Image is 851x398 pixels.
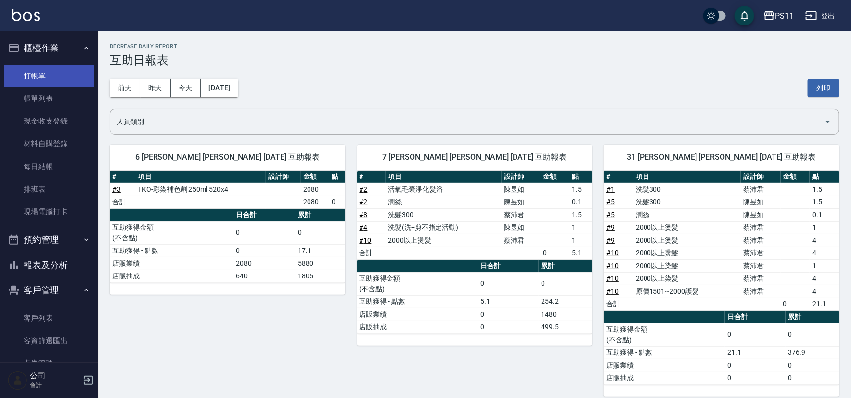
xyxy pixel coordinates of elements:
a: 客資篩選匯出 [4,329,94,352]
td: 0 [478,321,539,333]
th: 金額 [541,171,569,183]
td: 4 [810,272,839,285]
td: 4 [810,234,839,247]
td: 1480 [539,308,592,321]
a: 打帳單 [4,65,94,87]
p: 會計 [30,381,80,390]
td: 店販抽成 [604,372,725,384]
th: 日合計 [478,260,539,273]
td: 互助獲得 - 點數 [110,244,233,257]
td: 2080 [301,196,329,208]
td: 0 [478,308,539,321]
td: 499.5 [539,321,592,333]
td: 潤絲 [633,208,741,221]
td: 蔡沛君 [741,247,781,259]
a: 每日結帳 [4,155,94,178]
td: 2080 [301,183,329,196]
button: 櫃檯作業 [4,35,94,61]
td: 0 [478,272,539,295]
td: 互助獲得金額 (不含點) [110,221,233,244]
th: 點 [810,171,839,183]
button: PS11 [759,6,798,26]
td: 店販業績 [604,359,725,372]
th: 累計 [786,311,839,323]
td: 0 [725,359,786,372]
th: 設計師 [266,171,301,183]
td: 1.5 [569,208,592,221]
a: #9 [606,224,615,231]
td: 21.1 [725,346,786,359]
img: Person [8,371,27,390]
td: 陳昱如 [502,221,541,234]
th: # [357,171,386,183]
td: 洗髮(洗+剪不指定活動) [386,221,502,234]
table: a dense table [110,171,345,209]
table: a dense table [110,209,345,283]
td: 5.1 [569,247,592,259]
td: 合計 [357,247,386,259]
a: #5 [606,211,615,219]
th: 項目 [633,171,741,183]
td: 洗髮300 [386,208,502,221]
td: 互助獲得金額 (不含點) [604,323,725,346]
td: 潤絲 [386,196,502,208]
a: #3 [112,185,121,193]
a: #1 [606,185,615,193]
a: #10 [606,287,619,295]
a: #9 [606,236,615,244]
td: TKO-彩染補色劑 250ml 520x4 [135,183,266,196]
button: Open [820,114,836,129]
a: #8 [360,211,368,219]
table: a dense table [604,311,839,385]
a: 排班表 [4,178,94,200]
td: 陳昱如 [502,183,541,196]
td: 洗髮300 [633,196,741,208]
th: 設計師 [502,171,541,183]
td: 店販抽成 [110,270,233,282]
td: 0 [329,196,345,208]
td: 0 [233,221,295,244]
button: 登出 [801,7,839,25]
th: 累計 [295,209,345,222]
td: 互助獲得 - 點數 [357,295,478,308]
td: 合計 [604,298,633,310]
th: 項目 [386,171,502,183]
td: 1 [569,234,592,247]
td: 活氧毛囊淨化髮浴 [386,183,502,196]
td: 蔡沛君 [741,221,781,234]
th: # [604,171,633,183]
td: 640 [233,270,295,282]
td: 1 [810,259,839,272]
a: #10 [606,262,619,270]
td: 2000以上燙髮 [633,234,741,247]
a: 材料自購登錄 [4,132,94,155]
th: 累計 [539,260,592,273]
td: 合計 [110,196,135,208]
td: 原價1501~2000護髮 [633,285,741,298]
img: Logo [12,9,40,21]
table: a dense table [357,260,593,334]
h3: 互助日報表 [110,53,839,67]
td: 0 [786,323,839,346]
button: 報表及分析 [4,252,94,278]
td: 店販業績 [357,308,478,321]
span: 6 [PERSON_NAME] [PERSON_NAME] [DATE] 互助報表 [122,152,334,162]
a: #10 [606,274,619,282]
a: #10 [360,236,372,244]
th: 日合計 [725,311,786,323]
button: 昨天 [140,79,171,97]
td: 0 [541,247,569,259]
td: 0 [725,323,786,346]
button: 客戶管理 [4,277,94,303]
th: 金額 [301,171,329,183]
th: 設計師 [741,171,781,183]
a: 帳單列表 [4,87,94,110]
td: 蔡沛君 [502,208,541,221]
td: 蔡沛君 [741,285,781,298]
td: 17.1 [295,244,345,257]
td: 0 [786,359,839,372]
input: 人員名稱 [114,113,820,130]
td: 4 [810,247,839,259]
td: 21.1 [810,298,839,310]
td: 0 [781,298,810,310]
